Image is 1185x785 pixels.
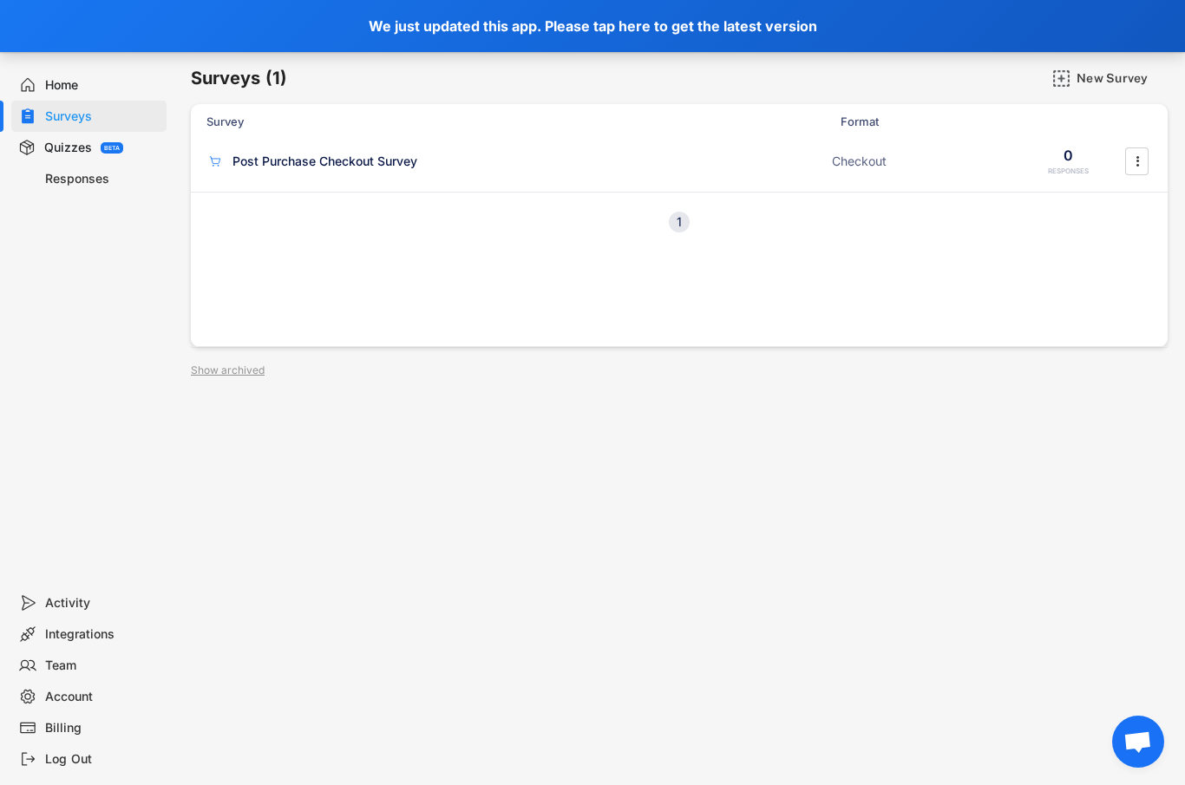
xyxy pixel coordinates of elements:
div: Integrations [45,626,160,643]
div: Survey [206,114,830,129]
img: AddMajor.svg [1052,69,1070,88]
div: Responses [45,171,160,187]
div: Post Purchase Checkout Survey [232,153,417,170]
div: Account [45,689,160,705]
div: Quizzes [44,140,92,156]
div: Checkout [832,153,1005,170]
div: Team [45,657,160,674]
div: BETA [104,145,120,151]
div: Billing [45,720,160,736]
div: Surveys [45,108,160,125]
div: Open chat [1112,716,1164,768]
div: Activity [45,595,160,612]
div: Log Out [45,751,160,768]
div: Format [841,114,1014,129]
div: Home [45,77,160,94]
button:  [1129,148,1146,174]
h6: Surveys (1) [191,67,287,90]
div: 0 [1064,146,1073,165]
text:  [1136,152,1139,170]
div: New Survey [1077,70,1163,86]
div: RESPONSES [1048,167,1089,176]
div: 1 [669,216,690,228]
div: Show archived [191,365,265,376]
